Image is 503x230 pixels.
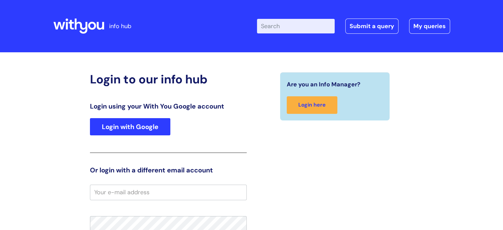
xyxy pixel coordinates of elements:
[287,96,337,114] a: Login here
[257,19,335,33] input: Search
[90,185,247,200] input: Your e-mail address
[90,102,247,110] h3: Login using your With You Google account
[90,118,170,135] a: Login with Google
[345,19,398,34] a: Submit a query
[90,72,247,86] h2: Login to our info hub
[90,166,247,174] h3: Or login with a different email account
[109,21,131,31] p: info hub
[287,79,360,90] span: Are you an Info Manager?
[409,19,450,34] a: My queries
